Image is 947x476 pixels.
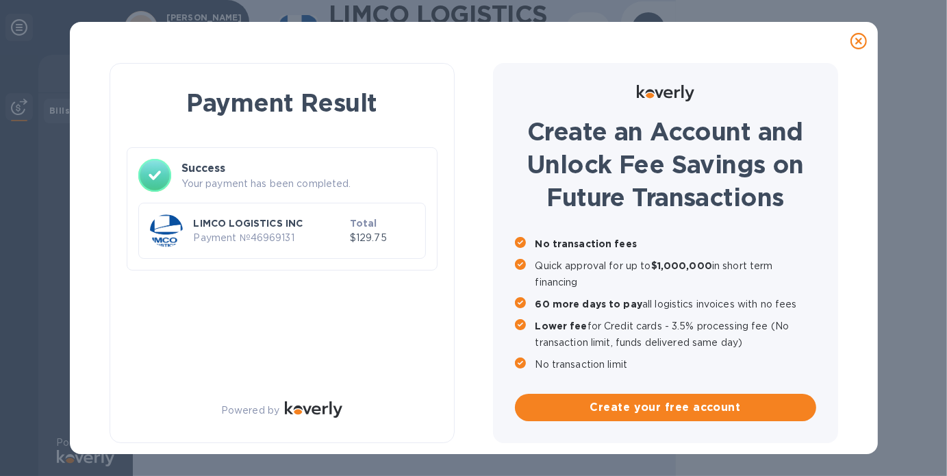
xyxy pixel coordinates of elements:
[535,321,588,331] b: Lower fee
[637,85,694,101] img: Logo
[350,218,377,229] b: Total
[535,356,816,373] p: No transaction limit
[535,258,816,290] p: Quick approval for up to in short term financing
[221,403,279,418] p: Powered by
[515,394,816,421] button: Create your free account
[651,260,712,271] b: $1,000,000
[285,401,342,418] img: Logo
[350,231,414,245] p: $129.75
[194,231,344,245] p: Payment № 46969131
[535,318,816,351] p: for Credit cards - 3.5% processing fee (No transaction limit, funds delivered same day)
[182,177,426,191] p: Your payment has been completed.
[535,299,643,310] b: 60 more days to pay
[132,86,432,120] h1: Payment Result
[194,216,344,230] p: LIMCO LOGISTICS INC
[535,238,637,249] b: No transaction fees
[535,296,816,312] p: all logistics invoices with no fees
[515,115,816,214] h1: Create an Account and Unlock Fee Savings on Future Transactions
[526,399,805,416] span: Create your free account
[182,160,426,177] h3: Success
